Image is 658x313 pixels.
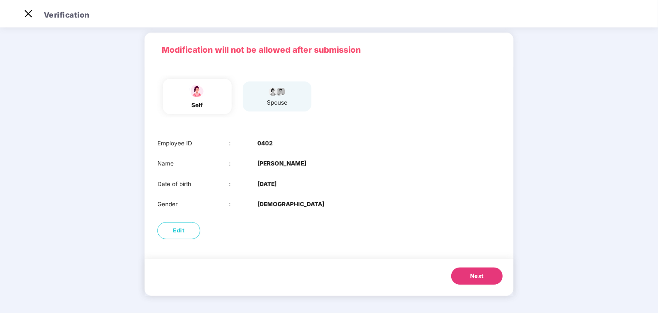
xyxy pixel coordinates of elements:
div: : [229,180,258,189]
div: : [229,200,258,209]
button: Next [451,268,503,285]
button: Edit [157,222,200,239]
div: Name [157,159,229,168]
div: : [229,139,258,148]
span: Edit [173,226,185,235]
div: Date of birth [157,180,229,189]
p: Modification will not be allowed after submission [162,43,496,56]
div: Employee ID [157,139,229,148]
b: [DATE] [257,180,277,189]
div: spouse [266,98,288,107]
b: [PERSON_NAME] [257,159,306,168]
div: : [229,159,258,168]
b: [DEMOGRAPHIC_DATA] [257,200,324,209]
div: Gender [157,200,229,209]
img: svg+xml;base64,PHN2ZyBpZD0iU3BvdXNlX2ljb24iIHhtbG5zPSJodHRwOi8vd3d3LnczLm9yZy8yMDAwL3N2ZyIgd2lkdG... [187,83,208,98]
b: 0402 [257,139,273,148]
span: Next [470,272,484,280]
img: svg+xml;base64,PHN2ZyB4bWxucz0iaHR0cDovL3d3dy53My5vcmcvMjAwMC9zdmciIHdpZHRoPSI5Ny44OTciIGhlaWdodD... [266,86,288,96]
div: self [187,101,208,110]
